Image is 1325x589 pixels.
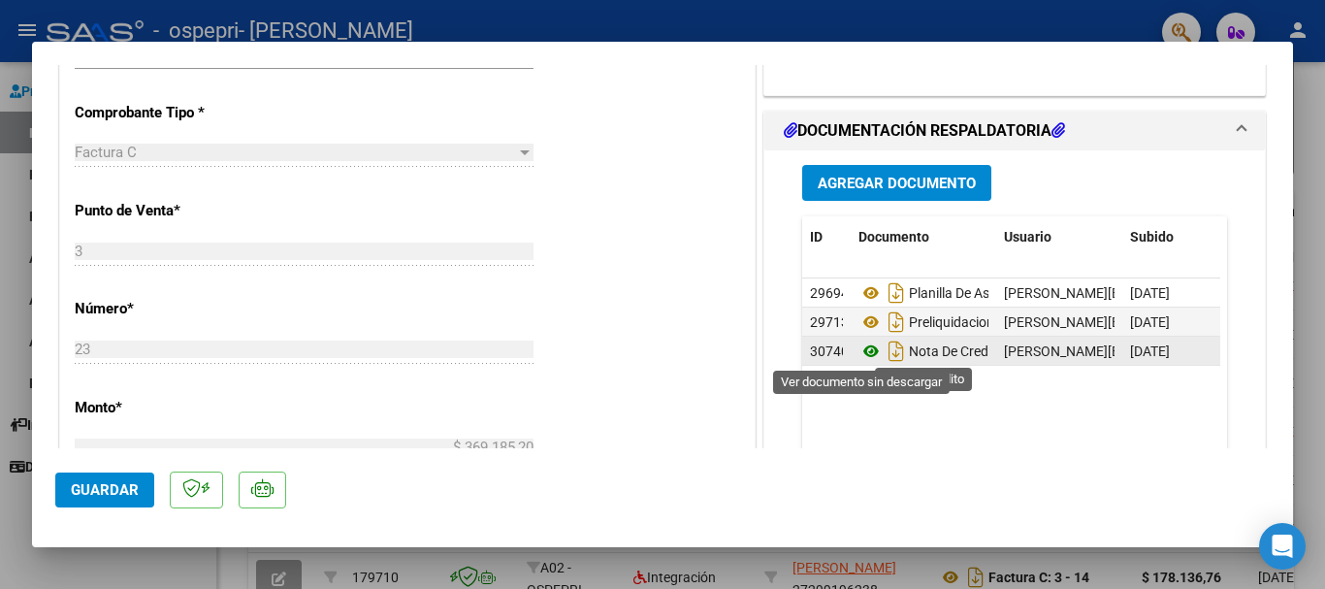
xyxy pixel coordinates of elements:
[1122,216,1219,258] datatable-header-cell: Subido
[55,473,154,507] button: Guardar
[1130,285,1170,301] span: [DATE]
[810,285,849,301] span: 29694
[1219,216,1316,258] datatable-header-cell: Acción
[75,200,275,222] p: Punto de Venta
[858,285,1036,301] span: Planilla De Asistencia
[1130,229,1174,245] span: Subido
[818,175,976,192] span: Agregar Documento
[858,229,929,245] span: Documento
[75,397,275,419] p: Monto
[802,165,991,201] button: Agregar Documento
[810,314,849,330] span: 29713
[71,481,139,499] span: Guardar
[802,216,851,258] datatable-header-cell: ID
[764,150,1265,553] div: DOCUMENTACIÓN RESPALDATORIA
[884,278,909,309] i: Descargar documento
[884,307,909,338] i: Descargar documento
[858,344,1004,359] span: Nota De Credito
[784,119,1065,143] h1: DOCUMENTACIÓN RESPALDATORIA
[1259,523,1306,570] div: Open Intercom Messenger
[996,216,1122,258] datatable-header-cell: Usuario
[75,298,275,320] p: Número
[884,336,909,367] i: Descargar documento
[1130,344,1170,359] span: [DATE]
[810,229,823,245] span: ID
[810,344,849,359] span: 30740
[858,314,1026,330] span: Preliquidacion Julio
[75,102,275,124] p: Comprobante Tipo *
[851,216,996,258] datatable-header-cell: Documento
[75,144,137,161] span: Factura C
[764,112,1265,150] mat-expansion-panel-header: DOCUMENTACIÓN RESPALDATORIA
[1130,314,1170,330] span: [DATE]
[1004,229,1051,245] span: Usuario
